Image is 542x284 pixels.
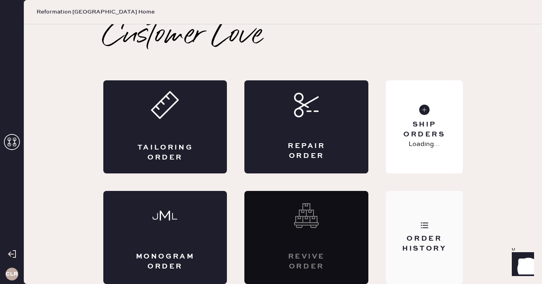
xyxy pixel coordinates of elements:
[135,143,196,163] div: Tailoring Order
[392,120,456,140] div: Ship Orders
[408,140,440,149] p: Loading...
[37,8,155,16] span: Reformation [GEOGRAPHIC_DATA] Home
[135,252,196,272] div: Monogram Order
[504,248,538,282] iframe: Front Chat
[276,141,337,161] div: Repair Order
[244,191,368,284] div: Interested? Contact us at care@hemster.co
[6,271,18,277] h3: CLR
[276,252,337,272] div: Revive order
[392,234,456,254] div: Order History
[103,20,263,52] h2: Customer Love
